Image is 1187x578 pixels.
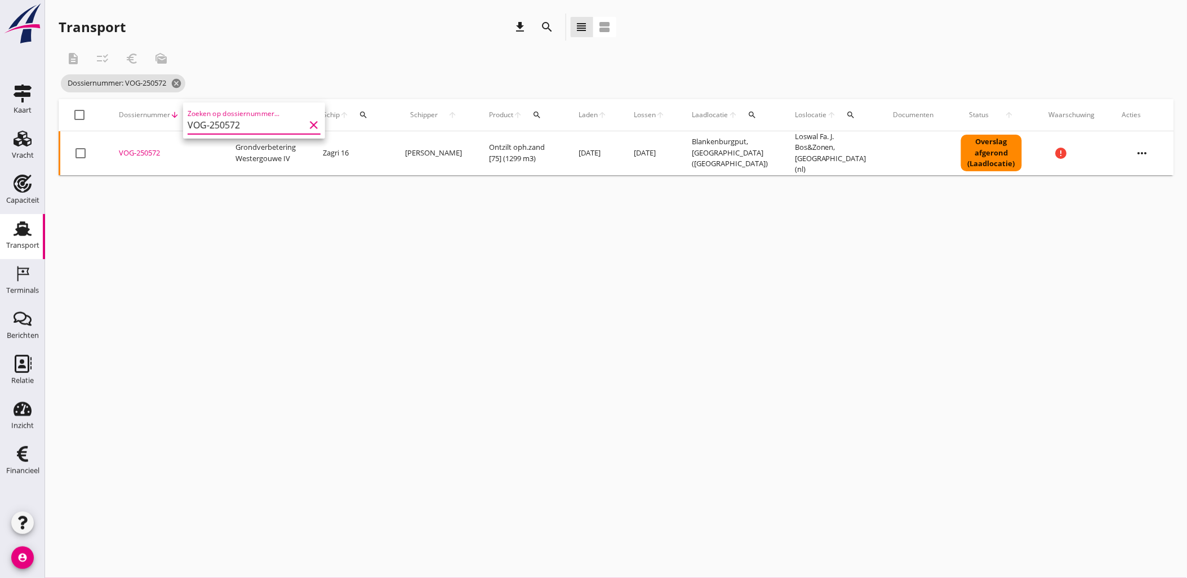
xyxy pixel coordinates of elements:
div: Vracht [12,152,34,159]
div: Waarschuwing [1049,110,1095,120]
div: Transport [59,18,126,36]
i: download [514,20,527,34]
i: account_circle [11,546,34,569]
span: Status [961,110,997,120]
i: view_headline [575,20,589,34]
span: Schip [323,110,340,120]
i: search [541,20,554,34]
i: arrow_upward [513,110,522,119]
td: [DATE] [620,131,678,175]
td: [PERSON_NAME] [392,131,475,175]
td: Ontzilt oph.zand [75] (1299 m3) [475,131,565,175]
td: Blankenburgput, [GEOGRAPHIC_DATA] ([GEOGRAPHIC_DATA]) [678,131,781,175]
div: Terminals [6,287,39,294]
i: arrow_upward [728,110,738,119]
span: Schipper [405,110,443,120]
i: search [748,110,757,119]
i: arrow_upward [598,110,607,119]
i: arrow_upward [443,110,462,119]
i: arrow_downward [170,110,179,119]
td: [DATE] [565,131,620,175]
i: arrow_upward [656,110,665,119]
div: Financieel [6,467,39,474]
i: arrow_upward [827,110,837,119]
span: Product [489,110,513,120]
span: Dossiernummer: VOG-250572 [61,74,185,92]
i: view_agenda [598,20,612,34]
i: more_horiz [1127,137,1158,169]
div: Klant [235,101,296,128]
i: arrow_upward [340,110,349,119]
td: Loswal Fa. J. Bos&Zonen, [GEOGRAPHIC_DATA] (nl) [781,131,880,175]
span: Dossiernummer [119,110,170,120]
i: cancel [171,78,182,89]
span: Loslocatie [795,110,827,120]
i: error [1055,146,1068,160]
i: search [532,110,541,119]
i: arrow_upward [997,110,1022,119]
span: Laadlocatie [692,110,728,120]
div: Inzicht [11,422,34,429]
div: Documenten [893,110,934,120]
div: Overslag afgerond (Laadlocatie) [961,135,1022,171]
i: search [359,110,368,119]
div: Acties [1122,110,1163,120]
i: search [847,110,856,119]
div: Berichten [7,332,39,339]
div: Kaart [14,106,32,114]
input: Zoeken op dossiernummer... [188,116,305,134]
td: Zagri 16 [309,131,392,175]
span: Lossen [634,110,656,120]
div: Relatie [11,377,34,384]
div: Transport [6,242,39,249]
td: Grondverbetering Westergouwe IV [222,131,309,175]
span: Laden [579,110,598,120]
img: logo-small.a267ee39.svg [2,3,43,45]
div: VOG-250572 [119,148,208,159]
i: clear [307,118,321,132]
div: Capaciteit [6,197,39,204]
